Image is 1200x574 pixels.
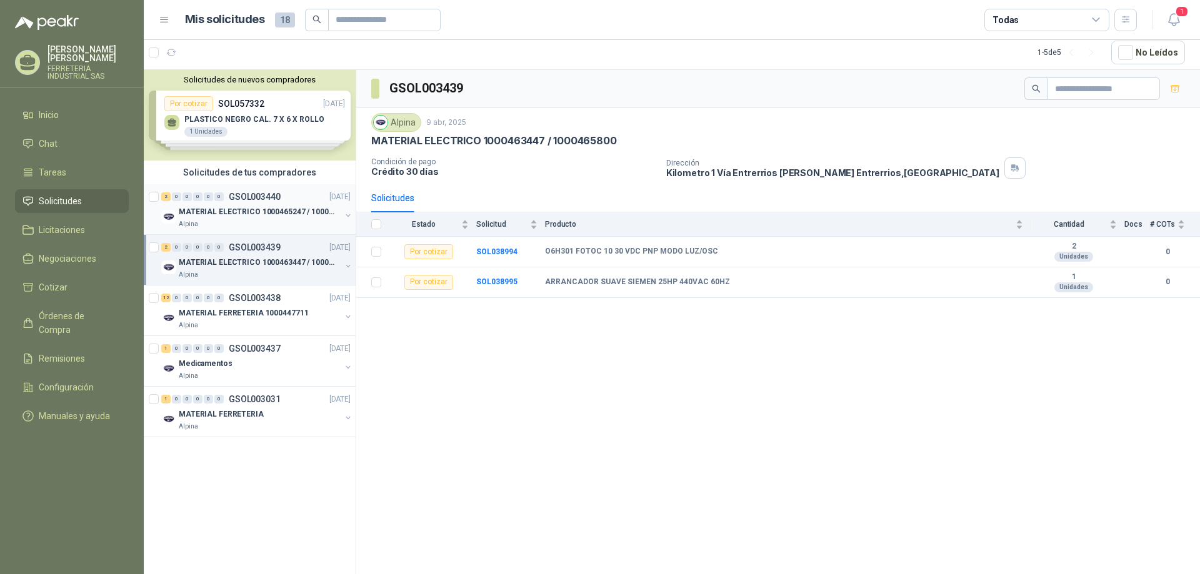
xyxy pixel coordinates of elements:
span: Inicio [39,108,59,122]
div: 0 [204,344,213,353]
div: 0 [193,344,202,353]
span: Licitaciones [39,223,85,237]
b: 1 [1031,272,1117,282]
div: 0 [182,192,192,201]
img: Company Logo [374,116,387,129]
a: Solicitudes [15,189,129,213]
p: Crédito 30 días [371,166,656,177]
b: 0 [1150,246,1185,258]
img: Logo peakr [15,15,79,30]
span: Cotizar [39,280,67,294]
p: [DATE] [329,242,351,254]
span: Estado [389,220,459,229]
span: Órdenes de Compra [39,309,117,337]
p: MATERIAL ELECTRICO 1000465247 / 1000466995 [179,206,334,218]
th: Estado [389,212,476,237]
span: Solicitud [476,220,527,229]
p: Condición de pago [371,157,656,166]
b: 0 [1150,276,1185,288]
p: [DATE] [329,393,351,405]
div: Todas [992,13,1019,27]
div: 1 [161,344,171,353]
div: 0 [172,243,181,252]
p: [DATE] [329,343,351,355]
a: SOL038994 [476,247,517,256]
a: Chat [15,132,129,156]
div: Solicitudes de tus compradores [144,161,356,184]
div: 0 [204,294,213,302]
p: Medicamentos [179,358,232,370]
div: 0 [214,344,224,353]
div: 0 [182,344,192,353]
p: GSOL003440 [229,192,281,201]
p: Kilometro 1 Vía Entrerrios [PERSON_NAME] Entrerrios , [GEOGRAPHIC_DATA] [666,167,999,178]
span: Configuración [39,380,94,394]
th: Docs [1124,212,1150,237]
div: 2 [161,192,171,201]
img: Company Logo [161,310,176,325]
div: 0 [214,294,224,302]
p: Alpina [179,270,198,280]
p: [PERSON_NAME] [PERSON_NAME] [47,45,129,62]
span: Solicitudes [39,194,82,208]
p: GSOL003437 [229,344,281,353]
a: Órdenes de Compra [15,304,129,342]
div: 12 [161,294,171,302]
th: Cantidad [1031,212,1124,237]
a: Negociaciones [15,247,129,270]
div: 0 [172,294,181,302]
span: # COTs [1150,220,1175,229]
p: MATERIAL ELECTRICO 1000463447 / 1000465800 [179,257,334,269]
a: 12 0 0 0 0 0 GSOL003438[DATE] Company LogoMATERIAL FERRETERIA 1000447711Alpina [161,290,353,330]
h3: GSOL003439 [389,79,465,98]
p: Alpina [179,422,198,432]
p: Alpina [179,371,198,381]
div: 2 [161,243,171,252]
a: 2 0 0 0 0 0 GSOL003439[DATE] Company LogoMATERIAL ELECTRICO 1000463447 / 1000465800Alpina [161,240,353,280]
p: [DATE] [329,191,351,203]
span: search [1032,84,1041,93]
p: 9 abr, 2025 [426,117,466,129]
p: Dirección [666,159,999,167]
p: Alpina [179,219,198,229]
th: Producto [545,212,1031,237]
div: 0 [172,395,181,403]
div: 0 [214,395,224,403]
p: GSOL003438 [229,294,281,302]
a: SOL038995 [476,277,517,286]
div: 0 [214,192,224,201]
span: Tareas [39,166,66,179]
a: Manuales y ayuda [15,404,129,428]
span: Cantidad [1031,220,1107,229]
p: FERRETERIA INDUSTRIAL SAS [47,65,129,80]
p: MATERIAL FERRETERIA 1000447711 [179,307,308,319]
img: Company Logo [161,412,176,427]
p: MATERIAL FERRETERIA [179,408,264,420]
span: Remisiones [39,352,85,365]
a: 2 0 0 0 0 0 GSOL003440[DATE] Company LogoMATERIAL ELECTRICO 1000465247 / 1000466995Alpina [161,189,353,229]
div: 1 - 5 de 5 [1037,42,1101,62]
img: Company Logo [161,260,176,275]
a: Tareas [15,161,129,184]
div: 0 [172,344,181,353]
div: 0 [204,192,213,201]
img: Company Logo [161,209,176,224]
a: 1 0 0 0 0 0 GSOL003031[DATE] Company LogoMATERIAL FERRETERIAAlpina [161,392,353,432]
div: Unidades [1054,252,1093,262]
p: Alpina [179,320,198,330]
div: 0 [214,243,224,252]
div: Por cotizar [404,275,453,290]
div: Solicitudes [371,191,414,205]
div: 0 [193,192,202,201]
span: Producto [545,220,1013,229]
div: 0 [204,243,213,252]
span: Negociaciones [39,252,96,265]
p: [DATE] [329,292,351,304]
div: 0 [193,243,202,252]
p: GSOL003031 [229,395,281,403]
div: 0 [182,294,192,302]
a: Cotizar [15,275,129,299]
b: O6H301 FOTOC 10 30 VDC PNP MODO LUZ/OSC [545,247,718,257]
